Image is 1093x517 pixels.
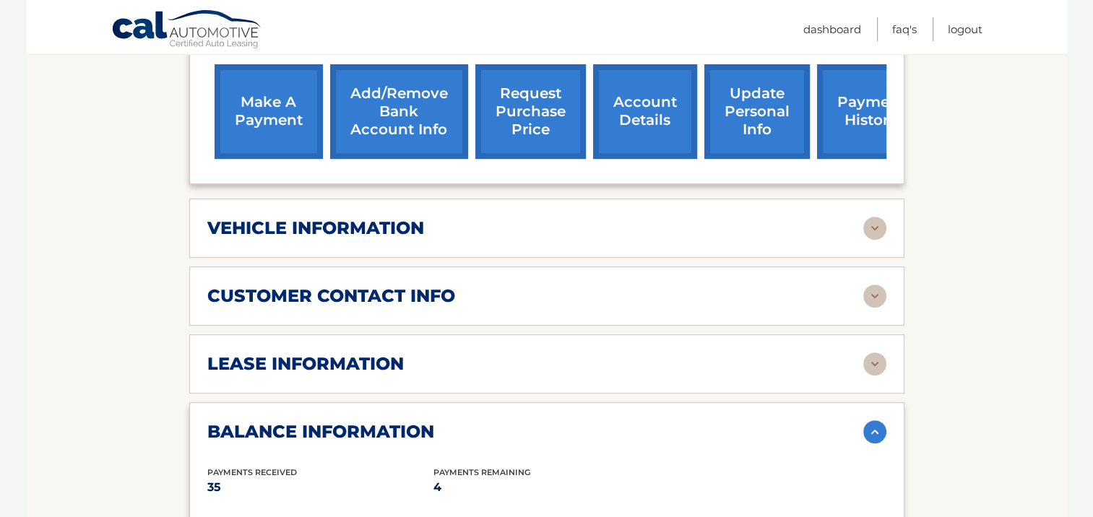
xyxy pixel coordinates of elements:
[892,17,917,41] a: FAQ's
[863,284,886,308] img: accordion-rest.svg
[863,352,886,375] img: accordion-rest.svg
[330,64,468,159] a: Add/Remove bank account info
[207,421,434,443] h2: balance information
[704,64,810,159] a: update personal info
[475,64,586,159] a: request purchase price
[863,217,886,240] img: accordion-rest.svg
[948,17,982,41] a: Logout
[433,467,530,477] span: Payments Remaining
[593,64,697,159] a: account details
[207,285,455,307] h2: customer contact info
[111,9,263,51] a: Cal Automotive
[803,17,861,41] a: Dashboard
[207,467,297,477] span: Payments Received
[207,353,404,375] h2: lease information
[817,64,925,159] a: payment history
[207,477,433,498] p: 35
[863,420,886,443] img: accordion-active.svg
[215,64,323,159] a: make a payment
[207,217,424,239] h2: vehicle information
[433,477,660,498] p: 4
